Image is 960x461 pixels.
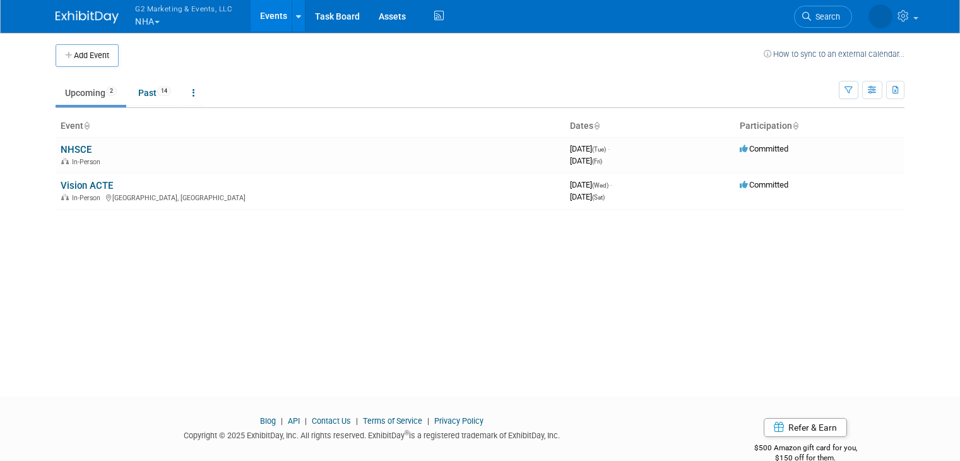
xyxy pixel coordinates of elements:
a: Upcoming2 [56,81,126,105]
sup: ® [405,429,409,436]
span: Search [811,12,840,21]
span: Committed [740,180,788,189]
span: [DATE] [570,180,612,189]
span: 2 [106,87,117,96]
span: Committed [740,144,788,153]
a: Search [794,6,852,28]
div: [GEOGRAPHIC_DATA], [GEOGRAPHIC_DATA] [61,192,560,202]
img: Laine Butler [868,4,892,28]
span: | [424,416,432,426]
th: Event [56,116,565,137]
span: [DATE] [570,144,610,153]
th: Dates [565,116,735,137]
a: Past14 [129,81,181,105]
button: Add Event [56,44,119,67]
img: ExhibitDay [56,11,119,23]
span: [DATE] [570,192,605,201]
span: 14 [157,87,171,96]
a: How to sync to an external calendar... [764,49,904,59]
a: Refer & Earn [764,418,847,437]
span: (Fri) [592,158,602,165]
a: Sort by Start Date [593,121,600,131]
img: In-Person Event [61,194,69,200]
span: | [302,416,310,426]
span: G2 Marketing & Events, LLC [135,2,232,15]
span: In-Person [72,194,104,202]
a: Privacy Policy [434,416,483,426]
a: Sort by Participation Type [792,121,798,131]
a: Contact Us [312,416,351,426]
span: (Wed) [592,182,608,189]
a: Blog [260,416,276,426]
span: - [610,180,612,189]
span: (Sat) [592,194,605,201]
span: (Tue) [592,146,606,153]
a: Terms of Service [363,416,422,426]
a: Vision ACTE [61,180,113,191]
img: In-Person Event [61,158,69,164]
a: NHSCE [61,144,92,155]
span: | [278,416,286,426]
a: API [288,416,300,426]
span: | [353,416,361,426]
span: - [608,144,610,153]
a: Sort by Event Name [83,121,90,131]
div: Copyright © 2025 ExhibitDay, Inc. All rights reserved. ExhibitDay is a registered trademark of Ex... [56,427,687,441]
span: [DATE] [570,156,602,165]
span: In-Person [72,158,104,166]
th: Participation [735,116,904,137]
